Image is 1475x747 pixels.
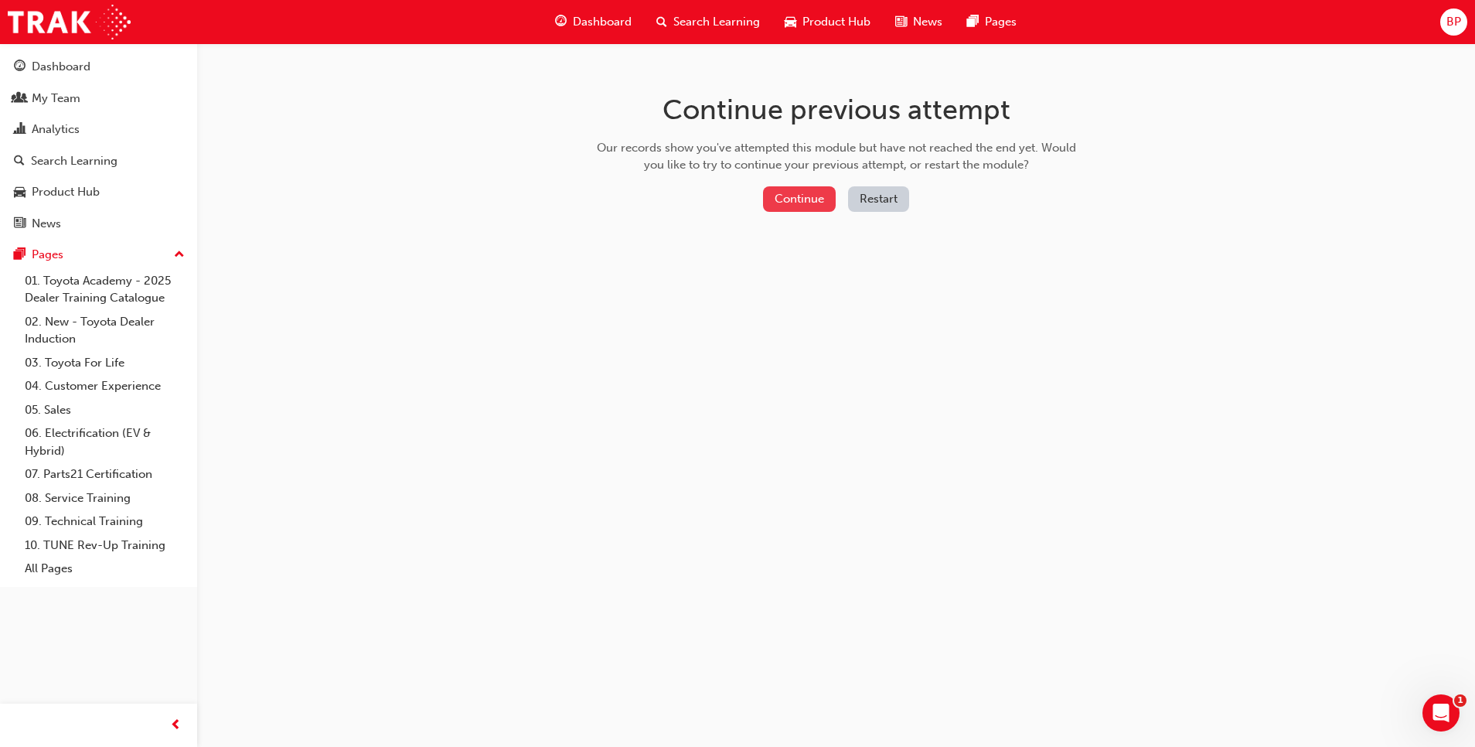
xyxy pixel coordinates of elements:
[19,269,191,310] a: 01. Toyota Academy - 2025 Dealer Training Catalogue
[32,121,80,138] div: Analytics
[14,217,26,231] span: news-icon
[967,12,979,32] span: pages-icon
[6,147,191,176] a: Search Learning
[14,92,26,106] span: people-icon
[543,6,644,38] a: guage-iconDashboard
[6,84,191,113] a: My Team
[6,240,191,269] button: Pages
[19,486,191,510] a: 08. Service Training
[32,90,80,107] div: My Team
[19,462,191,486] a: 07. Parts21 Certification
[19,310,191,351] a: 02. New - Toyota Dealer Induction
[895,12,907,32] span: news-icon
[14,248,26,262] span: pages-icon
[31,152,118,170] div: Search Learning
[955,6,1029,38] a: pages-iconPages
[14,155,25,169] span: search-icon
[1446,13,1461,31] span: BP
[14,186,26,200] span: car-icon
[6,53,191,81] a: Dashboard
[883,6,955,38] a: news-iconNews
[673,13,760,31] span: Search Learning
[1440,9,1467,36] button: BP
[19,351,191,375] a: 03. Toyota For Life
[772,6,883,38] a: car-iconProduct Hub
[19,398,191,422] a: 05. Sales
[6,210,191,238] a: News
[802,13,870,31] span: Product Hub
[763,186,836,212] button: Continue
[6,49,191,240] button: DashboardMy TeamAnalyticsSearch LearningProduct HubNews
[8,5,131,39] img: Trak
[656,12,667,32] span: search-icon
[644,6,772,38] a: search-iconSearch Learning
[555,12,567,32] span: guage-icon
[14,123,26,137] span: chart-icon
[591,93,1082,127] h1: Continue previous attempt
[32,246,63,264] div: Pages
[32,183,100,201] div: Product Hub
[19,557,191,581] a: All Pages
[591,139,1082,174] div: Our records show you've attempted this module but have not reached the end yet. Would you like to...
[19,534,191,558] a: 10. TUNE Rev-Up Training
[14,60,26,74] span: guage-icon
[19,510,191,534] a: 09. Technical Training
[174,245,185,265] span: up-icon
[32,58,90,76] div: Dashboard
[913,13,942,31] span: News
[170,716,182,735] span: prev-icon
[6,115,191,144] a: Analytics
[19,421,191,462] a: 06. Electrification (EV & Hybrid)
[785,12,796,32] span: car-icon
[1422,694,1460,732] iframe: Intercom live chat
[848,186,909,212] button: Restart
[573,13,632,31] span: Dashboard
[6,178,191,206] a: Product Hub
[32,215,61,233] div: News
[1454,694,1466,707] span: 1
[985,13,1017,31] span: Pages
[19,374,191,398] a: 04. Customer Experience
